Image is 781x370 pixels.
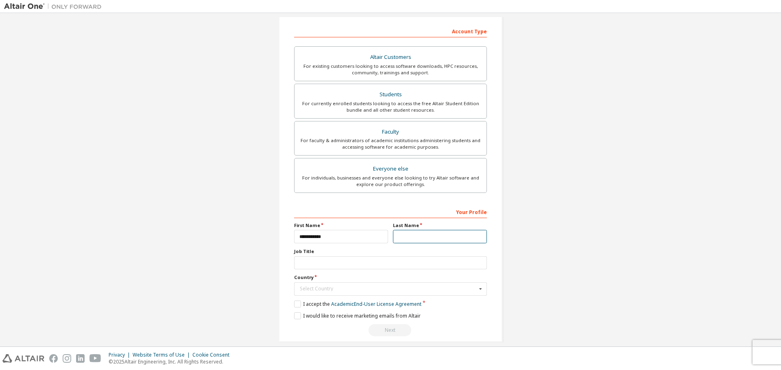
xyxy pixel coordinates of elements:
label: Last Name [393,222,487,229]
label: I would like to receive marketing emails from Altair [294,312,421,319]
div: Your Profile [294,205,487,218]
div: For existing customers looking to access software downloads, HPC resources, community, trainings ... [299,63,482,76]
div: Privacy [109,352,133,358]
div: For individuals, businesses and everyone else looking to try Altair software and explore our prod... [299,175,482,188]
img: linkedin.svg [76,354,85,363]
div: Account Type [294,24,487,37]
div: Faculty [299,126,482,138]
div: Altair Customers [299,52,482,63]
img: facebook.svg [49,354,58,363]
label: Country [294,274,487,281]
p: © 2025 Altair Engineering, Inc. All Rights Reserved. [109,358,234,365]
label: I accept the [294,301,421,307]
div: Everyone else [299,163,482,175]
img: altair_logo.svg [2,354,44,363]
div: Website Terms of Use [133,352,192,358]
div: For faculty & administrators of academic institutions administering students and accessing softwa... [299,137,482,150]
label: First Name [294,222,388,229]
div: For currently enrolled students looking to access the free Altair Student Edition bundle and all ... [299,100,482,113]
img: youtube.svg [89,354,101,363]
label: Job Title [294,248,487,255]
img: instagram.svg [63,354,71,363]
div: Read and acccept EULA to continue [294,324,487,336]
div: Cookie Consent [192,352,234,358]
img: Altair One [4,2,106,11]
div: Select Country [300,286,477,291]
a: Academic End-User License Agreement [331,301,421,307]
div: Students [299,89,482,100]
